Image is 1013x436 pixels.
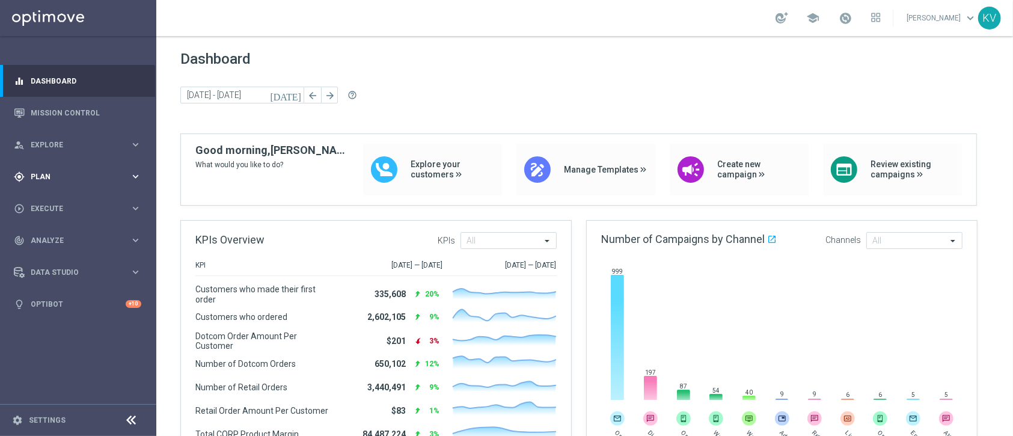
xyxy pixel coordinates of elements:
button: play_circle_outline Execute keyboard_arrow_right [13,204,142,213]
i: keyboard_arrow_right [130,203,141,214]
button: gps_fixed Plan keyboard_arrow_right [13,172,142,182]
span: Plan [31,173,130,180]
div: Optibot [14,288,141,320]
div: Dashboard [14,65,141,97]
i: keyboard_arrow_right [130,171,141,182]
i: keyboard_arrow_right [130,266,141,278]
span: school [806,11,819,25]
div: Analyze [14,235,130,246]
a: Optibot [31,288,126,320]
button: Data Studio keyboard_arrow_right [13,268,142,277]
div: Plan [14,171,130,182]
button: track_changes Analyze keyboard_arrow_right [13,236,142,245]
i: person_search [14,140,25,150]
span: Analyze [31,237,130,244]
i: track_changes [14,235,25,246]
i: keyboard_arrow_right [130,235,141,246]
span: Explore [31,141,130,149]
a: Dashboard [31,65,141,97]
i: play_circle_outline [14,203,25,214]
button: Mission Control [13,108,142,118]
button: lightbulb Optibot +10 [13,299,142,309]
button: person_search Explore keyboard_arrow_right [13,140,142,150]
i: equalizer [14,76,25,87]
span: keyboard_arrow_down [964,11,977,25]
div: Execute [14,203,130,214]
span: Execute [31,205,130,212]
i: keyboard_arrow_right [130,139,141,150]
div: +10 [126,300,141,308]
div: KV [978,7,1001,29]
a: Mission Control [31,97,141,129]
a: [PERSON_NAME]keyboard_arrow_down [905,9,978,27]
i: gps_fixed [14,171,25,182]
span: Data Studio [31,269,130,276]
i: lightbulb [14,299,25,310]
div: Mission Control [14,97,141,129]
i: settings [12,415,23,426]
button: equalizer Dashboard [13,76,142,86]
div: Explore [14,140,130,150]
div: Data Studio [14,267,130,278]
a: Settings [29,417,66,424]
